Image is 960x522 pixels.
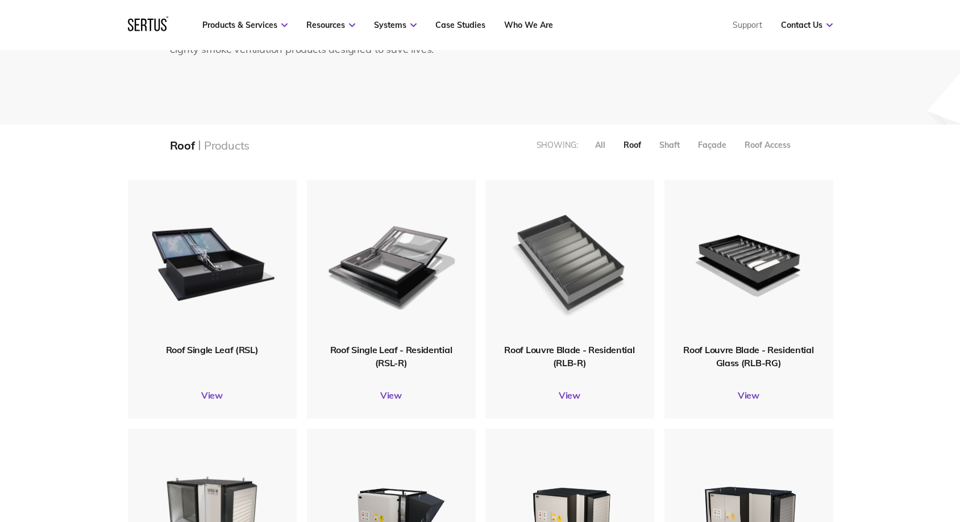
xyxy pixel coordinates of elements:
[745,140,791,150] div: Roof Access
[435,20,485,30] a: Case Studies
[485,390,654,401] a: View
[698,140,726,150] div: Façade
[683,344,813,368] span: Roof Louvre Blade - Residential Glass (RLB-RG)
[537,140,578,150] div: Showing:
[204,138,250,152] div: Products
[128,390,297,401] a: View
[504,344,634,368] span: Roof Louvre Blade - Residential (RLB-R)
[659,140,680,150] div: Shaft
[595,140,605,150] div: All
[504,20,553,30] a: Who We Are
[374,20,417,30] a: Systems
[330,344,452,368] span: Roof Single Leaf - Residential (RSL-R)
[903,467,960,522] iframe: Chat Widget
[733,20,762,30] a: Support
[781,20,833,30] a: Contact Us
[306,20,355,30] a: Resources
[664,390,833,401] a: View
[202,20,288,30] a: Products & Services
[170,138,195,152] div: Roof
[624,140,641,150] div: Roof
[166,344,259,355] span: Roof Single Leaf (RSL)
[307,390,476,401] a: View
